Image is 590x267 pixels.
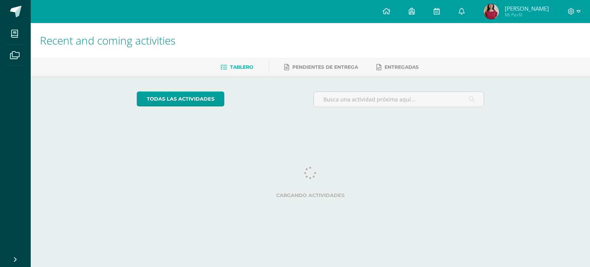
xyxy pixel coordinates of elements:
[314,92,484,107] input: Busca una actividad próxima aquí...
[137,192,484,198] label: Cargando actividades
[384,64,419,70] span: Entregadas
[284,61,358,73] a: Pendientes de entrega
[376,61,419,73] a: Entregadas
[484,4,499,19] img: 8a3005469a8e920fdccaf29c4afd771f.png
[220,61,253,73] a: Tablero
[292,64,358,70] span: Pendientes de entrega
[40,33,176,48] span: Recent and coming activities
[505,5,549,12] span: [PERSON_NAME]
[505,12,549,18] span: Mi Perfil
[230,64,253,70] span: Tablero
[137,91,224,106] a: todas las Actividades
